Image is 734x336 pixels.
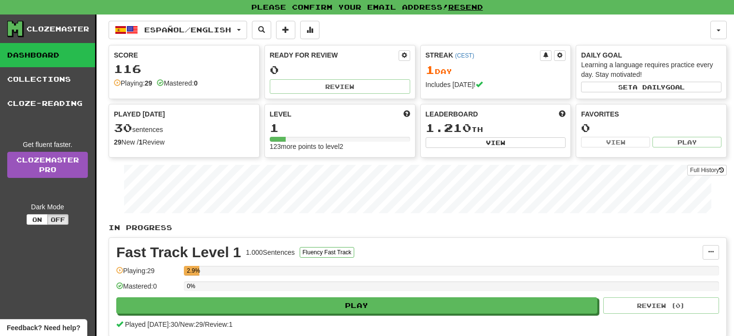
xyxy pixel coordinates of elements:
[300,21,319,39] button: More stats
[205,321,233,328] span: Review: 1
[114,137,254,147] div: New / Review
[581,137,650,147] button: View
[144,26,231,34] span: Español / English
[426,64,566,76] div: Day
[270,64,410,76] div: 0
[559,109,566,119] span: This week in points, UTC
[194,79,198,87] strong: 0
[270,79,410,94] button: Review
[448,3,483,11] a: Resend
[178,321,180,328] span: /
[270,109,291,119] span: Level
[426,121,471,134] span: 1.210
[116,266,179,282] div: Playing: 29
[114,138,122,146] strong: 29
[138,138,142,146] strong: 1
[581,50,721,60] div: Daily Goal
[426,50,540,60] div: Streak
[252,21,271,39] button: Search sentences
[426,109,478,119] span: Leaderboard
[581,60,721,79] div: Learning a language requires practice every day. Stay motivated!
[403,109,410,119] span: Score more points to level up
[300,247,354,258] button: Fluency Fast Track
[114,122,254,134] div: sentences
[187,266,199,276] div: 2.9%
[426,63,435,76] span: 1
[581,82,721,92] button: Seta dailygoal
[114,50,254,60] div: Score
[455,52,474,59] a: (CEST)
[114,63,254,75] div: 116
[7,202,88,212] div: Dark Mode
[581,109,721,119] div: Favorites
[109,21,247,39] button: Español/English
[246,248,295,257] div: 1.000 Sentences
[27,214,48,225] button: On
[270,122,410,134] div: 1
[270,142,410,151] div: 123 more points to level 2
[114,121,132,134] span: 30
[114,109,165,119] span: Played [DATE]
[125,321,178,328] span: Played [DATE]: 30
[180,321,203,328] span: New: 29
[7,152,88,178] a: ClozemasterPro
[633,84,665,90] span: a daily
[7,323,80,333] span: Open feedback widget
[426,137,566,148] button: View
[652,137,721,147] button: Play
[114,78,152,88] div: Playing:
[276,21,295,39] button: Add sentence to collection
[157,78,197,88] div: Mastered:
[581,122,721,134] div: 0
[7,140,88,149] div: Get fluent faster.
[116,281,179,297] div: Mastered: 0
[109,223,727,233] p: In Progress
[47,214,69,225] button: Off
[426,122,566,134] div: th
[426,80,566,89] div: Includes [DATE]!
[27,24,89,34] div: Clozemaster
[687,165,727,175] button: Full History
[116,297,597,314] button: Play
[145,79,152,87] strong: 29
[116,245,241,260] div: Fast Track Level 1
[603,297,719,314] button: Review (0)
[270,50,399,60] div: Ready for Review
[203,321,205,328] span: /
